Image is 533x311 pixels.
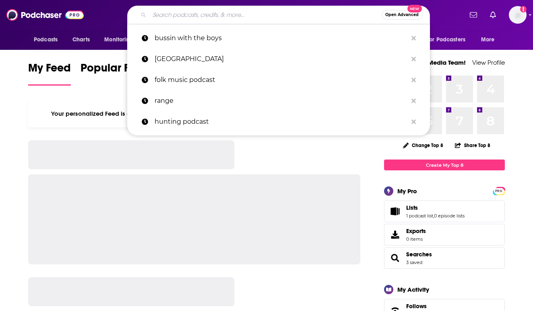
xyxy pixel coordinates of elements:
[155,28,407,49] p: bussin with the boys
[406,204,418,211] span: Lists
[406,303,477,310] a: Follows
[454,137,491,153] button: Share Top 8
[406,303,427,310] span: Follows
[387,206,403,217] a: Lists
[127,49,430,70] a: [GEOGRAPHIC_DATA]
[28,100,360,127] div: Your personalized Feed is curated based on the Podcasts, Creators, Users, and Lists that you Follow.
[127,28,430,49] a: bussin with the boys
[406,227,426,235] span: Exports
[127,6,430,24] div: Search podcasts, credits, & more...
[384,201,505,222] span: Lists
[382,10,422,20] button: Open AdvancedNew
[149,8,382,21] input: Search podcasts, credits, & more...
[520,6,527,12] svg: Add a profile image
[427,34,465,45] span: For Podcasters
[509,6,527,24] img: User Profile
[406,236,426,242] span: 0 items
[472,59,505,66] a: View Profile
[481,34,495,45] span: More
[433,213,434,219] span: ,
[81,61,149,80] span: Popular Feed
[487,8,499,22] a: Show notifications dropdown
[127,90,430,111] a: range
[81,61,149,86] a: Popular Feed
[155,90,407,111] p: range
[384,160,505,170] a: Create My Top 8
[406,213,433,219] a: 1 podcast list
[72,34,90,45] span: Charts
[475,32,505,47] button: open menu
[6,7,84,23] img: Podchaser - Follow, Share and Rate Podcasts
[397,286,429,293] div: My Activity
[509,6,527,24] span: Logged in as SonyAlexis
[407,5,422,12] span: New
[67,32,95,47] a: Charts
[406,251,432,258] a: Searches
[127,70,430,90] a: folk music podcast
[127,111,430,132] a: hunting podcast
[155,49,407,70] p: nashville
[28,61,71,86] a: My Feed
[28,61,71,80] span: My Feed
[384,224,505,246] a: Exports
[34,34,58,45] span: Podcasts
[99,32,143,47] button: open menu
[387,229,403,240] span: Exports
[155,70,407,90] p: folk music podcast
[434,213,465,219] a: 0 episode lists
[421,32,477,47] button: open menu
[384,247,505,269] span: Searches
[104,34,133,45] span: Monitoring
[509,6,527,24] button: Show profile menu
[28,32,68,47] button: open menu
[467,8,480,22] a: Show notifications dropdown
[494,188,504,194] a: PRO
[397,187,417,195] div: My Pro
[387,252,403,264] a: Searches
[406,260,422,265] a: 3 saved
[398,140,448,150] button: Change Top 8
[385,13,419,17] span: Open Advanced
[155,111,407,132] p: hunting podcast
[406,204,465,211] a: Lists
